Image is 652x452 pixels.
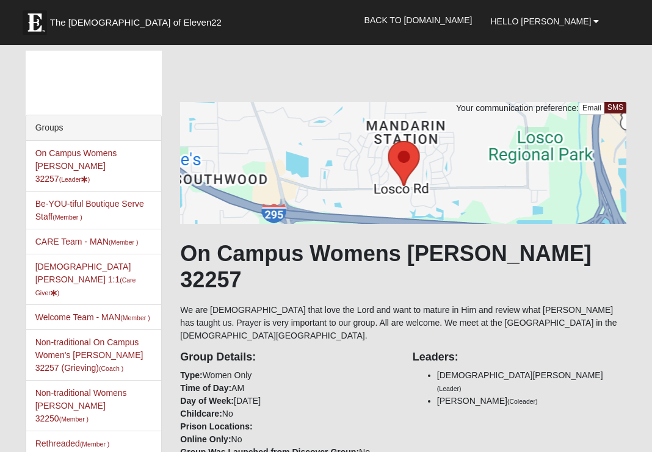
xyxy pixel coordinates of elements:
a: Email [579,102,605,115]
strong: Time of Day: [180,383,231,393]
a: On Campus Womens [PERSON_NAME] 32257(Leader) [35,148,117,184]
h1: On Campus Womens [PERSON_NAME] 32257 [180,240,626,293]
h4: Group Details: [180,351,394,364]
a: Welcome Team - MAN(Member ) [35,312,150,322]
a: [DEMOGRAPHIC_DATA][PERSON_NAME] 1:1(Care Giver) [35,262,136,297]
small: (Coleader) [507,398,538,405]
span: Hello [PERSON_NAME] [490,16,591,26]
small: (Leader) [437,385,462,392]
a: Non-traditional Womens [PERSON_NAME] 32250(Member ) [35,388,127,423]
a: SMS [604,102,627,113]
span: The [DEMOGRAPHIC_DATA] of Eleven22 [50,16,222,29]
small: (Member ) [53,213,82,221]
img: Eleven22 logo [23,10,47,35]
strong: Childcare: [180,409,222,418]
li: [DEMOGRAPHIC_DATA][PERSON_NAME] [437,369,626,395]
a: Be-YOU-tiful Boutique Serve Staff(Member ) [35,199,144,221]
h4: Leaders: [413,351,626,364]
strong: Prison Locations: [180,422,252,431]
small: (Member ) [109,239,138,246]
li: [PERSON_NAME] [437,395,626,407]
small: (Coach ) [99,365,123,372]
span: Your communication preference: [456,103,579,113]
a: CARE Team - MAN(Member ) [35,237,139,246]
small: (Member ) [120,314,150,321]
a: Back to [DOMAIN_NAME] [355,5,482,35]
a: Non-traditional On Campus Women's [PERSON_NAME] 32257 (Grieving)(Coach ) [35,337,143,373]
a: Hello [PERSON_NAME] [481,6,608,37]
div: Groups [26,115,162,141]
a: The [DEMOGRAPHIC_DATA] of Eleven22 [16,4,261,35]
strong: Day of Week: [180,396,234,406]
strong: Type: [180,370,202,380]
small: (Leader ) [59,176,90,183]
small: (Member ) [59,415,89,423]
